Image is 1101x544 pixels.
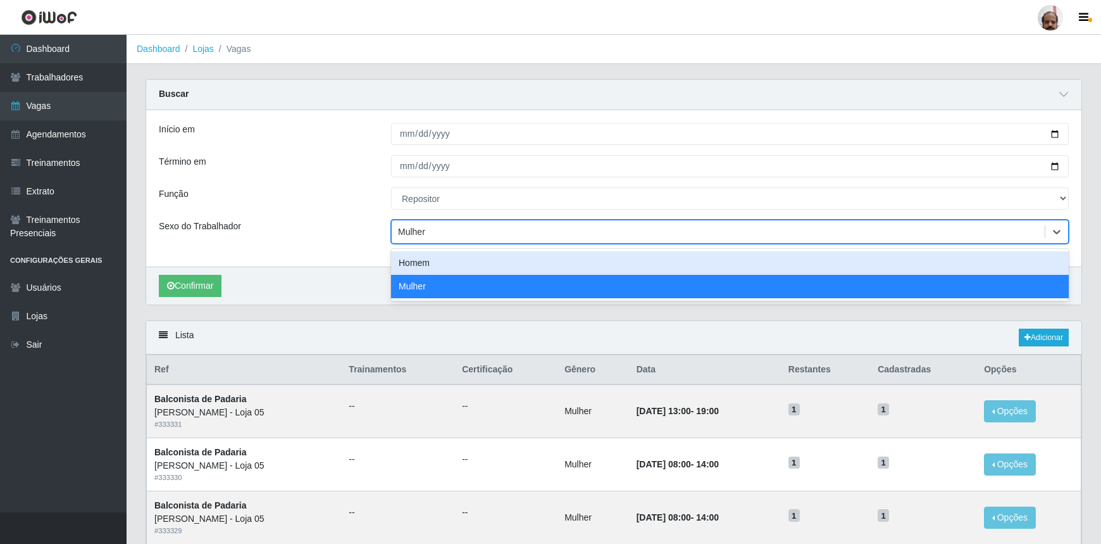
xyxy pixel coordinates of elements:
[984,507,1036,529] button: Opções
[154,526,333,536] div: # 333329
[341,355,454,385] th: Trainamentos
[154,447,247,457] strong: Balconista de Padaria
[454,355,557,385] th: Certificação
[629,355,781,385] th: Data
[349,453,447,466] ul: --
[147,355,342,385] th: Ref
[557,384,629,438] td: Mulher
[788,403,800,416] span: 1
[637,459,719,469] strong: -
[696,459,719,469] time: 14:00
[637,406,719,416] strong: -
[391,275,1069,298] div: Mulher
[349,506,447,519] ul: --
[159,220,241,233] label: Sexo do Trabalhador
[878,509,889,522] span: 1
[462,453,549,466] ul: --
[976,355,1081,385] th: Opções
[984,400,1036,422] button: Opções
[637,459,691,469] time: [DATE] 08:00
[127,35,1101,64] nav: breadcrumb
[154,472,333,483] div: # 333330
[984,453,1036,476] button: Opções
[159,89,189,99] strong: Buscar
[398,225,425,239] div: Mulher
[557,438,629,491] td: Mulher
[137,44,180,54] a: Dashboard
[637,512,691,522] time: [DATE] 08:00
[159,123,195,136] label: Início em
[637,512,719,522] strong: -
[349,400,447,413] ul: --
[146,321,1081,355] div: Lista
[154,419,333,430] div: # 333331
[159,187,189,201] label: Função
[788,457,800,469] span: 1
[154,394,247,404] strong: Balconista de Padaria
[1019,329,1069,346] a: Adicionar
[159,275,221,297] button: Confirmar
[154,500,247,510] strong: Balconista de Padaria
[696,512,719,522] time: 14:00
[878,457,889,469] span: 1
[391,251,1069,275] div: Homem
[154,406,333,419] div: [PERSON_NAME] - Loja 05
[159,155,206,168] label: Término em
[391,155,1069,177] input: 00/00/0000
[192,44,213,54] a: Lojas
[696,406,719,416] time: 19:00
[154,512,333,526] div: [PERSON_NAME] - Loja 05
[788,509,800,522] span: 1
[557,355,629,385] th: Gênero
[391,123,1069,145] input: 00/00/0000
[462,400,549,413] ul: --
[870,355,976,385] th: Cadastradas
[557,491,629,544] td: Mulher
[781,355,870,385] th: Restantes
[878,403,889,416] span: 1
[462,506,549,519] ul: --
[637,406,691,416] time: [DATE] 13:00
[21,9,77,25] img: CoreUI Logo
[214,42,251,56] li: Vagas
[154,459,333,472] div: [PERSON_NAME] - Loja 05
